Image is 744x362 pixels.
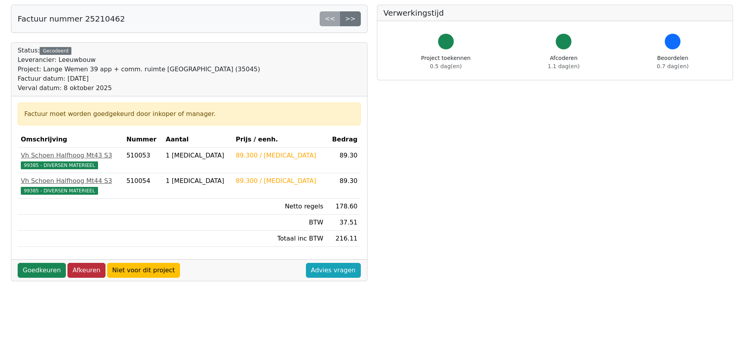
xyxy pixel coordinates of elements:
[67,263,106,278] a: Afkeuren
[18,132,123,148] th: Omschrijving
[326,231,360,247] td: 216.11
[18,65,260,74] div: Project: Lange Wemen 39 app + comm. ruimte [GEOGRAPHIC_DATA] (35045)
[657,63,689,69] span: 0.7 dag(en)
[233,231,326,247] td: Totaal inc BTW
[18,74,260,83] div: Factuur datum: [DATE]
[236,176,323,186] div: 89.300 / [MEDICAL_DATA]
[166,176,229,186] div: 1 [MEDICAL_DATA]
[657,54,689,71] div: Beoordelen
[326,173,360,199] td: 89.30
[236,151,323,160] div: 89.300 / [MEDICAL_DATA]
[166,151,229,160] div: 1 [MEDICAL_DATA]
[21,187,98,195] span: 99385 - DIVERSEN MATERIEEL
[123,148,162,173] td: 510053
[123,132,162,148] th: Nummer
[21,151,120,170] a: Vh Schoen Halfhoog Mt43 S399385 - DIVERSEN MATERIEEL
[233,132,326,148] th: Prijs / eenh.
[548,54,580,71] div: Afcoderen
[430,63,462,69] span: 0.5 dag(en)
[123,173,162,199] td: 510054
[233,215,326,231] td: BTW
[548,63,580,69] span: 1.1 dag(en)
[40,47,71,55] div: Gecodeerd
[18,263,66,278] a: Goedkeuren
[421,54,471,71] div: Project toekennen
[107,263,180,278] a: Niet voor dit project
[384,8,727,18] h5: Verwerkingstijd
[21,161,98,169] span: 99385 - DIVERSEN MATERIEEL
[18,55,260,65] div: Leverancier: Leeuwbouw
[18,83,260,93] div: Verval datum: 8 oktober 2025
[21,151,120,160] div: Vh Schoen Halfhoog Mt43 S3
[326,199,360,215] td: 178.60
[326,148,360,173] td: 89.30
[21,176,120,186] div: Vh Schoen Halfhoog Mt44 S3
[306,263,361,278] a: Advies vragen
[163,132,233,148] th: Aantal
[21,176,120,195] a: Vh Schoen Halfhoog Mt44 S399385 - DIVERSEN MATERIEEL
[18,46,260,93] div: Status:
[326,132,360,148] th: Bedrag
[24,109,354,119] div: Factuur moet worden goedgekeurd door inkoper of manager.
[326,215,360,231] td: 37.51
[233,199,326,215] td: Netto regels
[18,14,125,24] h5: Factuur nummer 25210462
[340,11,361,26] a: >>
